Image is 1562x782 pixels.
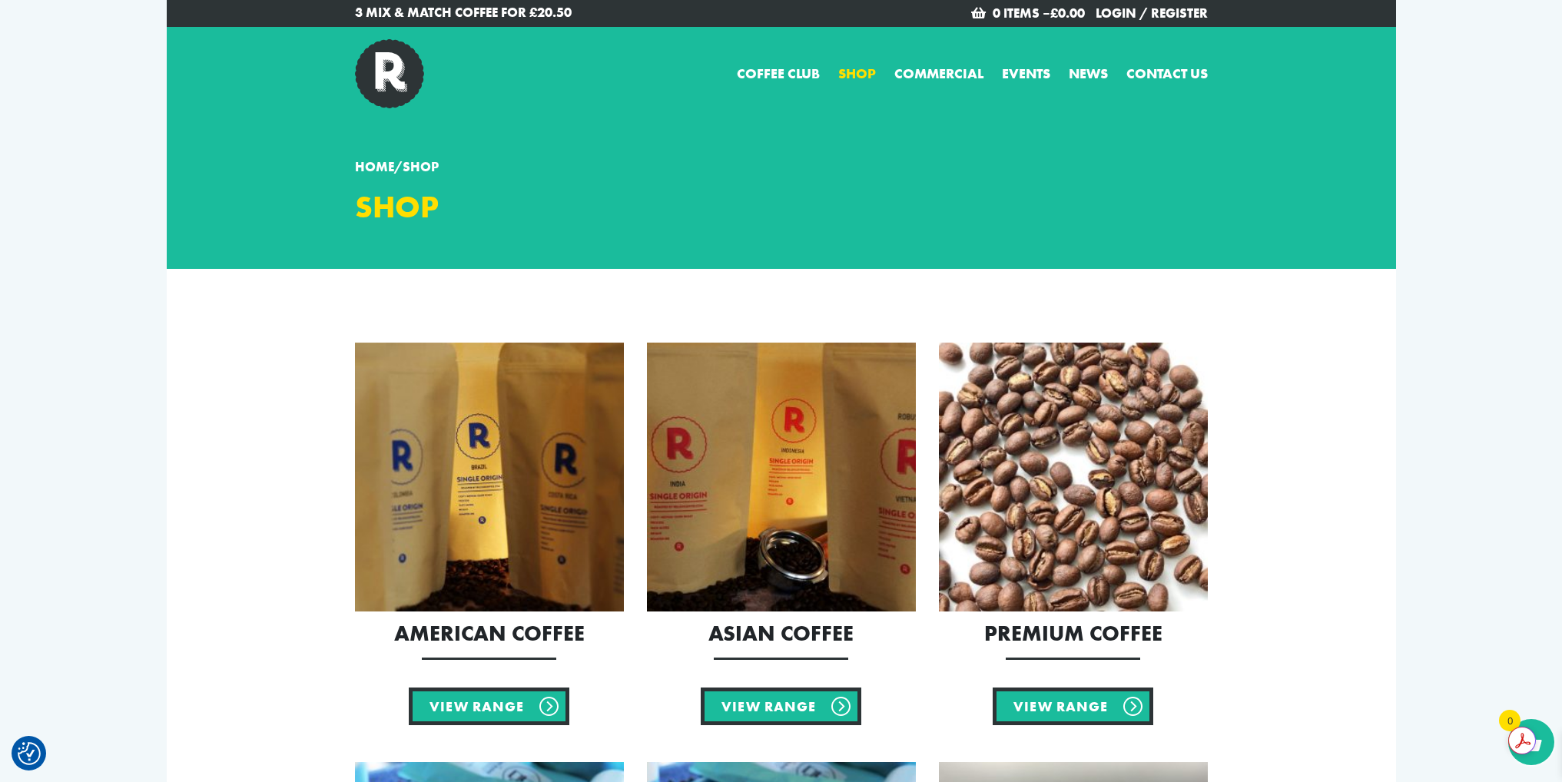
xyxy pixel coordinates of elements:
[1050,5,1058,22] span: £
[403,158,439,175] span: Shop
[355,39,424,108] img: Relish Coffee
[939,623,1208,644] h2: Premium Coffee
[355,623,624,644] h2: American Coffee
[701,688,861,725] a: View Range
[647,343,916,611] img: Asian Coffee
[355,158,394,175] a: Home
[1096,5,1208,22] a: Login / Register
[355,3,770,23] a: 3 Mix & Match Coffee for £20.50
[355,189,770,226] h1: Shop
[1050,5,1085,22] bdi: 0.00
[409,688,569,725] a: View Range
[1002,63,1050,84] a: Events
[993,5,1085,22] a: 0 items –£0.00
[647,623,916,644] h2: Asian Coffee
[18,742,41,765] img: Revisit consent button
[939,343,1208,611] img: Premium Coffee
[355,343,624,611] img: American Coffee
[838,63,876,84] a: Shop
[18,742,41,765] button: Consent Preferences
[993,688,1153,725] a: View Range
[1069,63,1108,84] a: News
[1499,710,1521,731] span: 0
[355,158,439,175] span: /
[1126,63,1208,84] a: Contact us
[737,63,820,84] a: Coffee Club
[894,63,983,84] a: Commercial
